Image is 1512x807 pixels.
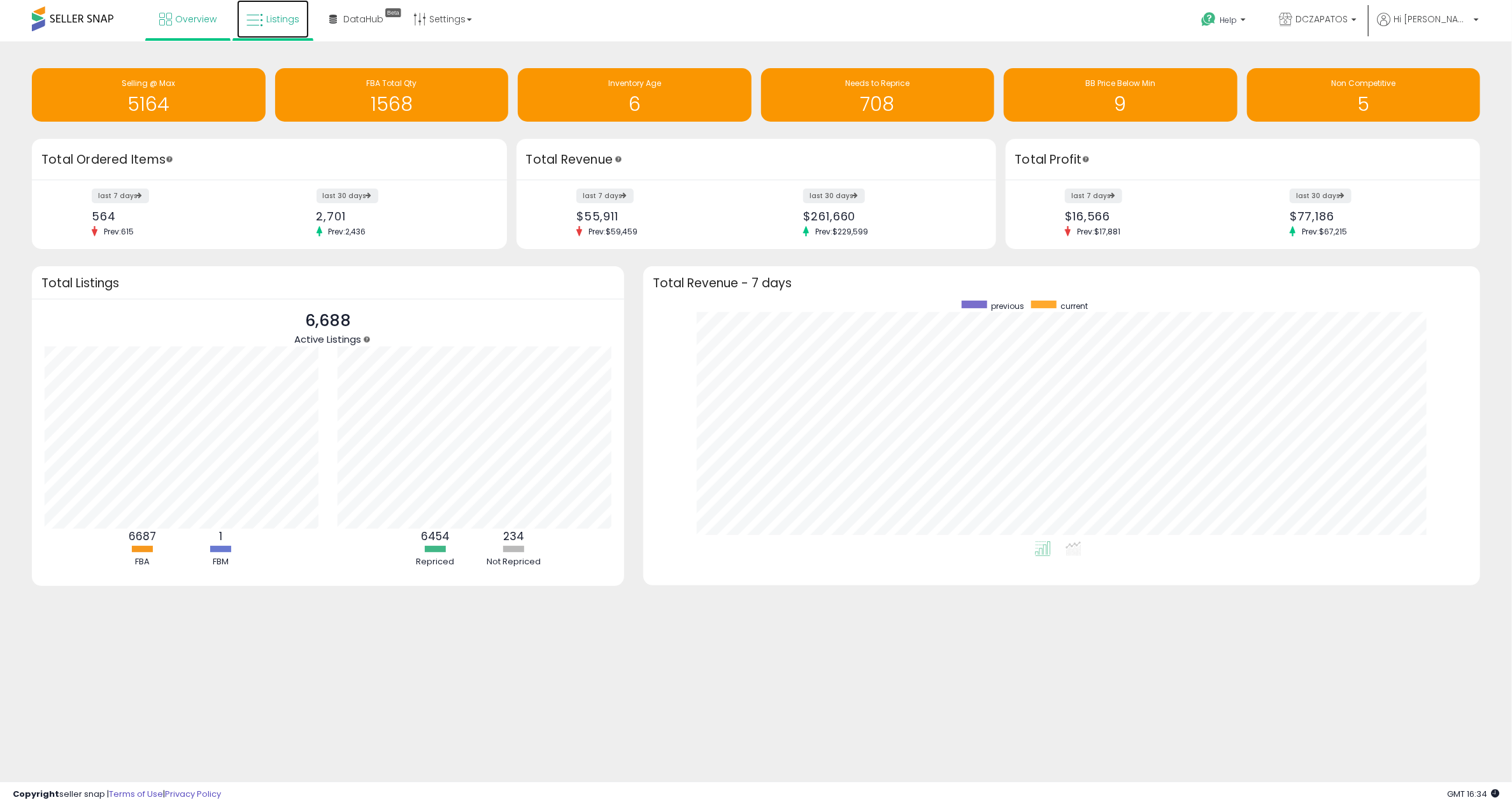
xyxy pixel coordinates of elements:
a: BB Price Below Min 9 [1004,68,1237,122]
span: Prev: $67,215 [1295,226,1353,237]
a: Hi [PERSON_NAME] [1377,13,1479,41]
div: Tooltip anchor [361,334,373,345]
div: FBM [183,556,259,568]
span: DCZAPATOS [1295,13,1348,25]
div: FBA [104,556,181,568]
div: Tooltip anchor [382,6,404,19]
b: 1 [219,529,222,544]
span: FBA Total Qty [366,78,417,89]
div: Tooltip anchor [1080,154,1092,165]
span: Overview [175,13,217,25]
a: Non Competitive 5 [1247,68,1481,122]
span: Selling @ Max [122,78,175,89]
span: Prev: $59,459 [582,226,644,237]
h1: 1568 [282,94,503,115]
label: last 30 days [317,189,378,203]
div: Tooltip anchor [613,154,624,165]
div: $77,186 [1290,210,1458,223]
a: Inventory Age 6 [518,68,752,122]
h1: 9 [1010,94,1231,115]
div: Tooltip anchor [164,154,175,165]
h1: 5164 [38,94,259,115]
div: $16,566 [1065,210,1233,223]
h3: Total Revenue - 7 days [653,278,1471,288]
h3: Total Profit [1015,151,1471,169]
p: 6,688 [295,309,362,333]
i: Get Help [1201,11,1216,27]
div: Not Repriced [476,556,552,568]
span: Listings [266,13,299,25]
span: Active Listings [295,332,362,346]
b: 6454 [421,529,450,544]
span: Help [1220,15,1237,25]
span: BB Price Below Min [1085,78,1155,89]
h1: 6 [524,94,745,115]
span: Prev: 2,436 [322,226,373,237]
label: last 7 days [576,189,634,203]
label: last 30 days [803,189,865,203]
b: 234 [503,529,524,544]
div: $261,660 [803,210,973,223]
span: previous [992,301,1025,311]
h3: Total Revenue [526,151,987,169]
span: Prev: $229,599 [809,226,874,237]
span: current [1061,301,1088,311]
label: last 7 days [1065,189,1122,203]
h1: 5 [1253,94,1474,115]
span: DataHub [343,13,383,25]
div: 564 [92,210,260,223]
div: Repriced [397,556,474,568]
h3: Total Listings [41,278,615,288]
a: Selling @ Max 5164 [32,68,266,122]
a: Help [1191,2,1259,41]
span: Prev: $17,881 [1071,226,1127,237]
h3: Total Ordered Items [41,151,497,169]
span: Needs to Reprice [845,78,909,89]
span: Inventory Age [608,78,661,89]
a: Needs to Reprice 708 [761,68,995,122]
label: last 30 days [1290,189,1352,203]
span: Non Competitive [1331,78,1395,89]
span: Hi [PERSON_NAME] [1394,13,1470,25]
h1: 708 [767,94,988,115]
div: $55,911 [576,210,746,223]
span: Prev: 615 [97,226,140,237]
div: 2,701 [317,210,485,223]
a: FBA Total Qty 1568 [275,68,509,122]
b: 6687 [129,529,156,544]
label: last 7 days [92,189,149,203]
